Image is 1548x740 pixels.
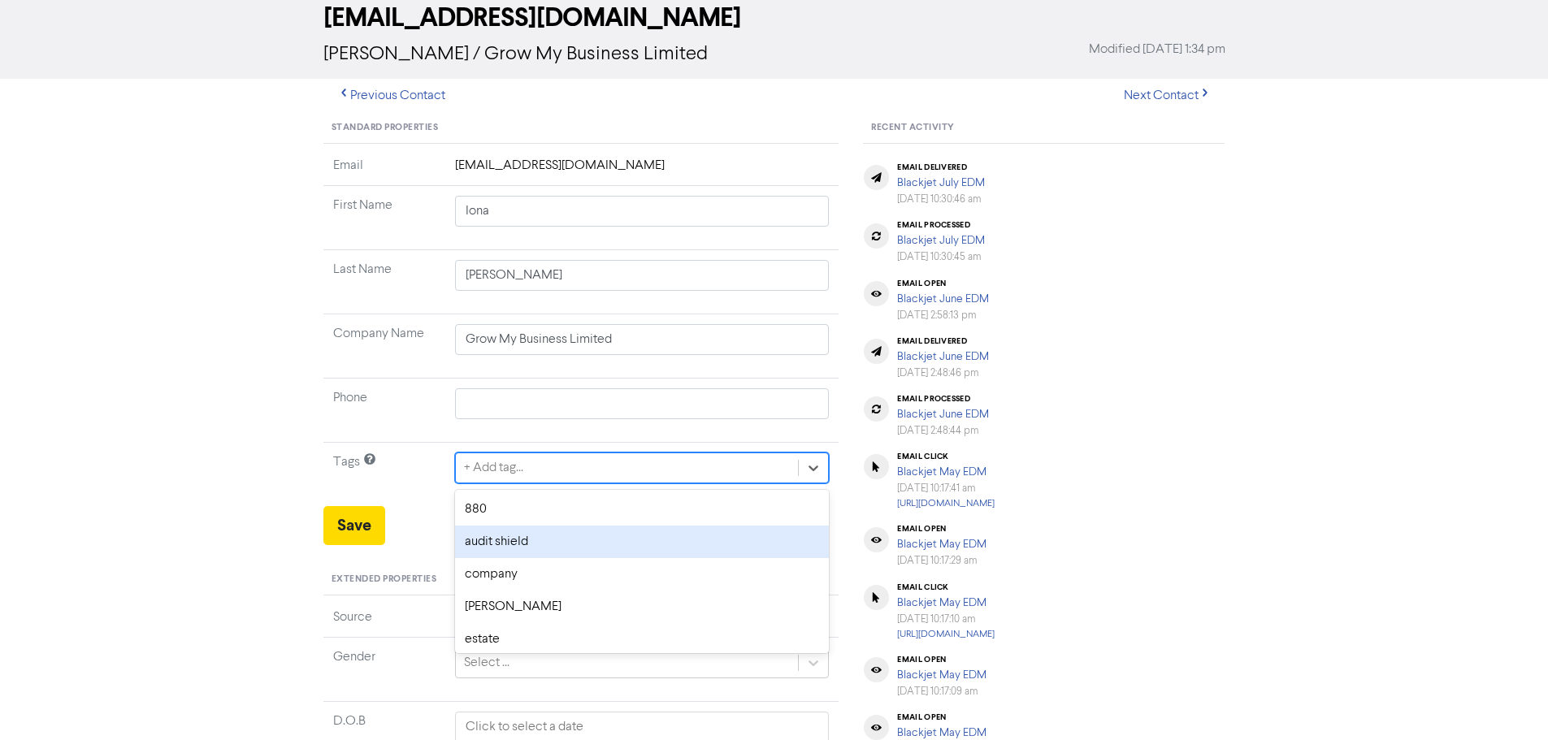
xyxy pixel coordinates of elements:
[897,279,989,288] div: email open
[897,249,985,265] div: [DATE] 10:30:45 am
[897,712,986,722] div: email open
[897,669,986,681] a: Blackjet May EDM
[897,366,989,381] div: [DATE] 2:48:46 pm
[323,79,459,113] button: Previous Contact
[897,684,986,699] div: [DATE] 10:17:09 am
[897,293,989,305] a: Blackjet June EDM
[445,608,839,638] td: MANUAL
[323,443,445,507] td: Tags
[897,177,985,188] a: Blackjet July EDM
[323,314,445,379] td: Company Name
[323,637,445,701] td: Gender
[897,192,985,207] div: [DATE] 10:30:46 am
[897,409,989,420] a: Blackjet June EDM
[897,351,989,362] a: Blackjet June EDM
[455,591,830,623] div: [PERSON_NAME]
[455,558,830,591] div: company
[897,481,995,496] div: [DATE] 10:17:41 am
[897,452,995,461] div: email click
[323,565,839,595] div: Extended Properties
[897,336,989,346] div: email delivered
[323,250,445,314] td: Last Name
[897,499,995,508] a: [URL][DOMAIN_NAME]
[897,582,995,592] div: email click
[897,612,995,627] div: [DATE] 10:17:10 am
[323,379,445,443] td: Phone
[897,655,986,664] div: email open
[323,608,445,638] td: Source
[323,506,385,545] button: Save
[1467,662,1548,740] iframe: Chat Widget
[897,539,986,550] a: Blackjet May EDM
[897,630,995,639] a: [URL][DOMAIN_NAME]
[323,2,1225,33] h2: [EMAIL_ADDRESS][DOMAIN_NAME]
[323,156,445,186] td: Email
[897,162,985,172] div: email delivered
[455,623,830,656] div: estate
[897,220,985,230] div: email processed
[897,597,986,608] a: Blackjet May EDM
[1089,40,1225,59] span: Modified [DATE] 1:34 pm
[464,653,509,673] div: Select ...
[897,423,989,439] div: [DATE] 2:48:44 pm
[455,526,830,558] div: audit shield
[897,524,986,534] div: email open
[455,493,830,526] div: 880
[897,394,989,404] div: email processed
[323,45,708,64] span: [PERSON_NAME] / Grow My Business Limited
[897,308,989,323] div: [DATE] 2:58:13 pm
[897,727,986,738] a: Blackjet May EDM
[464,458,523,478] div: + Add tag...
[897,235,985,246] a: Blackjet July EDM
[323,113,839,144] div: Standard Properties
[863,113,1225,144] div: Recent Activity
[1110,79,1225,113] button: Next Contact
[323,186,445,250] td: First Name
[897,553,986,569] div: [DATE] 10:17:29 am
[897,466,986,478] a: Blackjet May EDM
[445,156,839,186] td: [EMAIL_ADDRESS][DOMAIN_NAME]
